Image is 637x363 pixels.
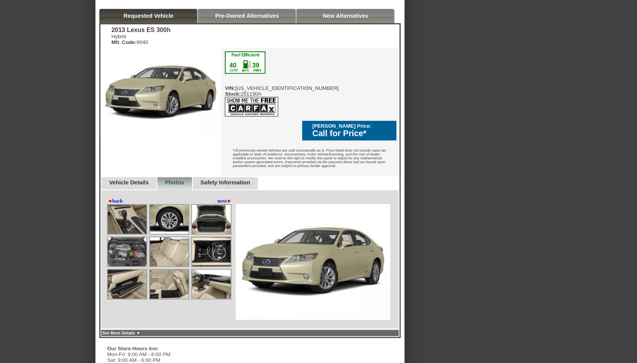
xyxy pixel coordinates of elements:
div: 39 [251,62,260,69]
a: New Alternatives [323,13,369,19]
img: Image.aspx [192,270,231,299]
img: Image.aspx [192,205,231,234]
a: next► [217,198,232,204]
img: Image.aspx [108,237,146,266]
div: Call for Price* [312,129,392,138]
div: Our Store Hours Are: [107,346,219,351]
a: Safety Information [200,179,250,186]
img: Image.aspx [150,205,189,234]
div: 2013 Lexus ES 300h [111,27,170,34]
div: [US_VEHICLE_IDENTIFICATION_NUMBER] 251130A [225,51,339,118]
div: [PERSON_NAME] Price: [312,123,392,129]
a: Requested Vehicle [124,13,174,19]
img: icon_carfax.png [225,97,278,116]
a: See More Details ▼ [102,331,140,335]
div: *All previously-owned vehicles are sold cosmetically as is. Price listed does not include sales t... [221,143,399,176]
a: Pre-Owned Alternatives [215,13,279,19]
a: Photos [165,179,184,186]
b: Mfr. Code: [111,39,136,45]
div: Hybrid 9040 [111,34,170,45]
a: Vehicle Details [109,179,149,186]
img: Image.aspx [108,270,146,299]
img: Image.aspx [192,237,231,266]
img: Image.aspx [108,205,146,234]
img: Image.aspx [236,204,390,320]
span: ► [227,198,232,204]
b: Stock: [225,91,241,97]
img: Image.aspx [150,237,189,266]
div: 40 [229,62,237,69]
a: ◄back [107,198,123,204]
b: VIN: [225,85,235,91]
img: 2013 Lexus ES 300h [100,47,221,138]
img: Image.aspx [150,270,189,299]
span: ◄ [107,198,112,204]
